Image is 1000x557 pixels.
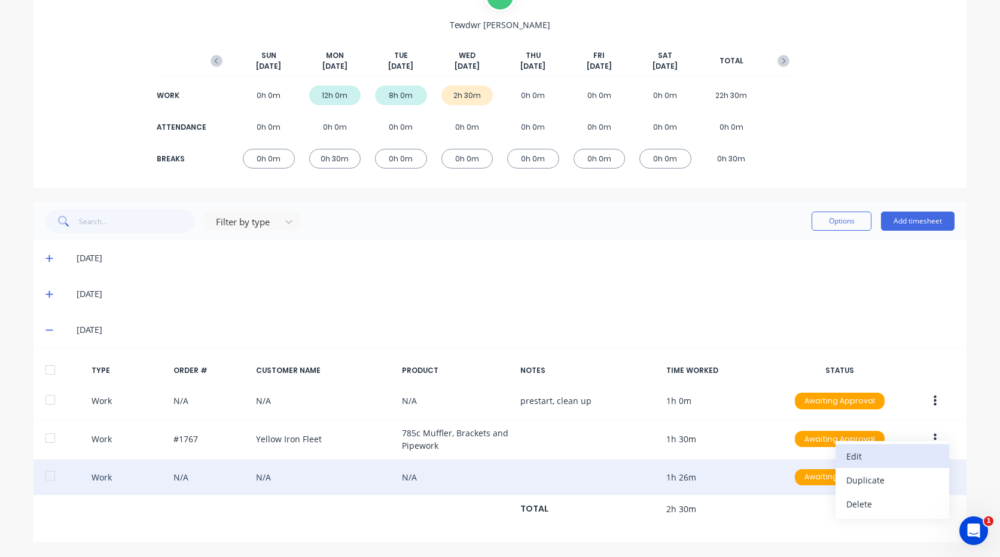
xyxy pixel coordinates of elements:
span: FRI [593,50,605,61]
div: 0h 0m [441,149,493,169]
span: 1 [984,516,993,526]
div: Awaiting Approval [795,469,885,486]
button: Add timesheet [881,212,955,231]
span: WED [459,50,475,61]
span: MON [326,50,344,61]
div: CUSTOMER NAME [256,365,392,376]
div: [DATE] [77,287,955,301]
div: [DATE] [77,323,955,336]
span: [DATE] [520,61,545,72]
button: Options [812,212,871,231]
span: [DATE] [653,61,678,72]
div: 0h 0m [243,117,295,137]
div: 8h 0m [375,85,427,105]
div: 12h 0m [309,85,361,105]
div: 0h 0m [574,149,626,169]
div: 0h 0m [639,85,691,105]
div: 0h 0m [441,117,493,137]
div: [DATE] [77,252,955,265]
span: SAT [658,50,672,61]
div: 0h 30m [706,149,758,169]
div: 0h 0m [243,85,295,105]
div: WORK [157,90,205,101]
div: ATTENDANCE [157,122,205,133]
div: 0h 0m [375,117,427,137]
span: TUE [394,50,408,61]
div: 0h 0m [574,85,626,105]
span: [DATE] [455,61,480,72]
span: [DATE] [322,61,347,72]
div: 0h 0m [507,85,559,105]
div: BREAKS [157,154,205,164]
input: Search... [79,209,196,233]
span: SUN [261,50,276,61]
div: 2h 30m [441,85,493,105]
div: ORDER # [173,365,246,376]
div: NOTES [520,365,657,376]
div: Duplicate [846,472,938,489]
div: 0h 0m [309,117,361,137]
div: Edit [846,448,938,465]
div: 0h 0m [639,117,691,137]
div: Delete [846,495,938,513]
div: Awaiting Approval [795,393,885,409]
span: [DATE] [256,61,281,72]
div: Awaiting Approval [795,431,885,448]
div: 0h 0m [507,117,559,137]
span: TOTAL [719,56,743,66]
div: 0h 0m [574,117,626,137]
div: TYPE [92,365,164,376]
div: 0h 0m [507,149,559,169]
div: 0h 30m [309,149,361,169]
div: 22h 30m [706,85,758,105]
iframe: Intercom live chat [959,516,988,545]
span: [DATE] [587,61,612,72]
div: 0h 0m [639,149,691,169]
span: THU [526,50,541,61]
div: 0h 0m [706,117,758,137]
div: STATUS [785,365,894,376]
span: Tewdwr [PERSON_NAME] [450,19,550,31]
span: [DATE] [388,61,413,72]
div: TIME WORKED [666,365,775,376]
div: 0h 0m [243,149,295,169]
div: PRODUCT [402,365,511,376]
div: 0h 0m [375,149,427,169]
